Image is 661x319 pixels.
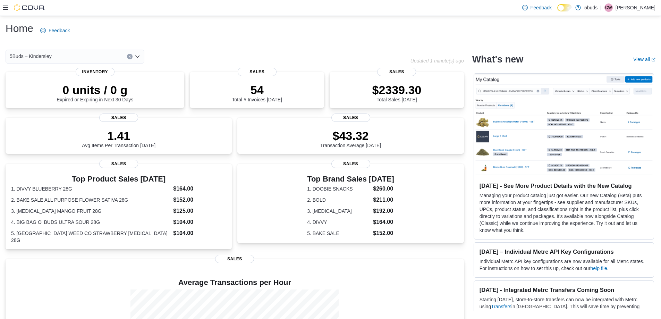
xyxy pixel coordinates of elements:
[173,196,226,204] dd: $152.00
[307,175,394,183] h3: Top Brand Sales [DATE]
[480,182,648,189] h3: [DATE] - See More Product Details with the New Catalog
[557,4,572,11] input: Dark Mode
[135,54,140,59] button: Open list of options
[651,58,655,62] svg: External link
[320,129,381,143] p: $43.32
[11,196,170,203] dt: 2. BAKE SALE ALL PURPOSE FLOWER SATIVA 28G
[472,54,523,65] h2: What's new
[307,185,370,192] dt: 1. DOOBIE SNACKS
[480,192,648,234] p: Managing your product catalog just got easier. Our new Catalog (Beta) puts more information at yo...
[82,129,155,143] p: 1.41
[307,230,370,237] dt: 5. BAKE SALE
[10,52,52,60] span: 5Buds – Kindersley
[11,175,226,183] h3: Top Product Sales [DATE]
[373,185,394,193] dd: $260.00
[604,3,613,12] div: Courtney White
[372,83,421,97] p: $2339.30
[99,114,138,122] span: Sales
[616,3,655,12] p: [PERSON_NAME]
[173,229,226,237] dd: $104.00
[57,83,133,97] p: 0 units / 0 g
[633,57,655,62] a: View allExternal link
[6,22,33,35] h1: Home
[14,4,45,11] img: Cova
[49,27,70,34] span: Feedback
[480,286,648,293] h3: [DATE] - Integrated Metrc Transfers Coming Soon
[519,1,554,15] a: Feedback
[584,3,598,12] p: 5buds
[331,160,370,168] span: Sales
[377,68,416,76] span: Sales
[331,114,370,122] span: Sales
[173,185,226,193] dd: $164.00
[591,266,607,271] a: help file
[11,185,170,192] dt: 1. DIVVY BLUEBERRY 28G
[232,83,282,97] p: 54
[410,58,464,64] p: Updated 1 minute(s) ago
[82,129,155,148] div: Avg Items Per Transaction [DATE]
[57,83,133,102] div: Expired or Expiring in Next 30 Days
[173,218,226,226] dd: $104.00
[320,129,381,148] div: Transaction Average [DATE]
[605,3,612,12] span: CW
[373,196,394,204] dd: $211.00
[238,68,277,76] span: Sales
[127,54,133,59] button: Clear input
[307,196,370,203] dt: 2. BOLD
[600,3,602,12] p: |
[11,230,170,244] dt: 5. [GEOGRAPHIC_DATA] WEED CO STRAWBERRY [MEDICAL_DATA] 28G
[372,83,421,102] div: Total Sales [DATE]
[491,304,511,309] a: Transfers
[232,83,282,102] div: Total # Invoices [DATE]
[373,229,394,237] dd: $152.00
[373,218,394,226] dd: $164.00
[37,24,73,37] a: Feedback
[215,255,254,263] span: Sales
[373,207,394,215] dd: $192.00
[557,11,558,12] span: Dark Mode
[531,4,552,11] span: Feedback
[307,208,370,215] dt: 3. [MEDICAL_DATA]
[11,278,458,287] h4: Average Transactions per Hour
[173,207,226,215] dd: $125.00
[480,258,648,272] p: Individual Metrc API key configurations are now available for all Metrc states. For instructions ...
[76,68,115,76] span: Inventory
[11,208,170,215] dt: 3. [MEDICAL_DATA] MANGO FRUIT 28G
[99,160,138,168] span: Sales
[480,248,648,255] h3: [DATE] – Individual Metrc API Key Configurations
[11,219,170,226] dt: 4. BIG BAG O' BUDS ULTRA SOUR 28G
[307,219,370,226] dt: 4. DIVVY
